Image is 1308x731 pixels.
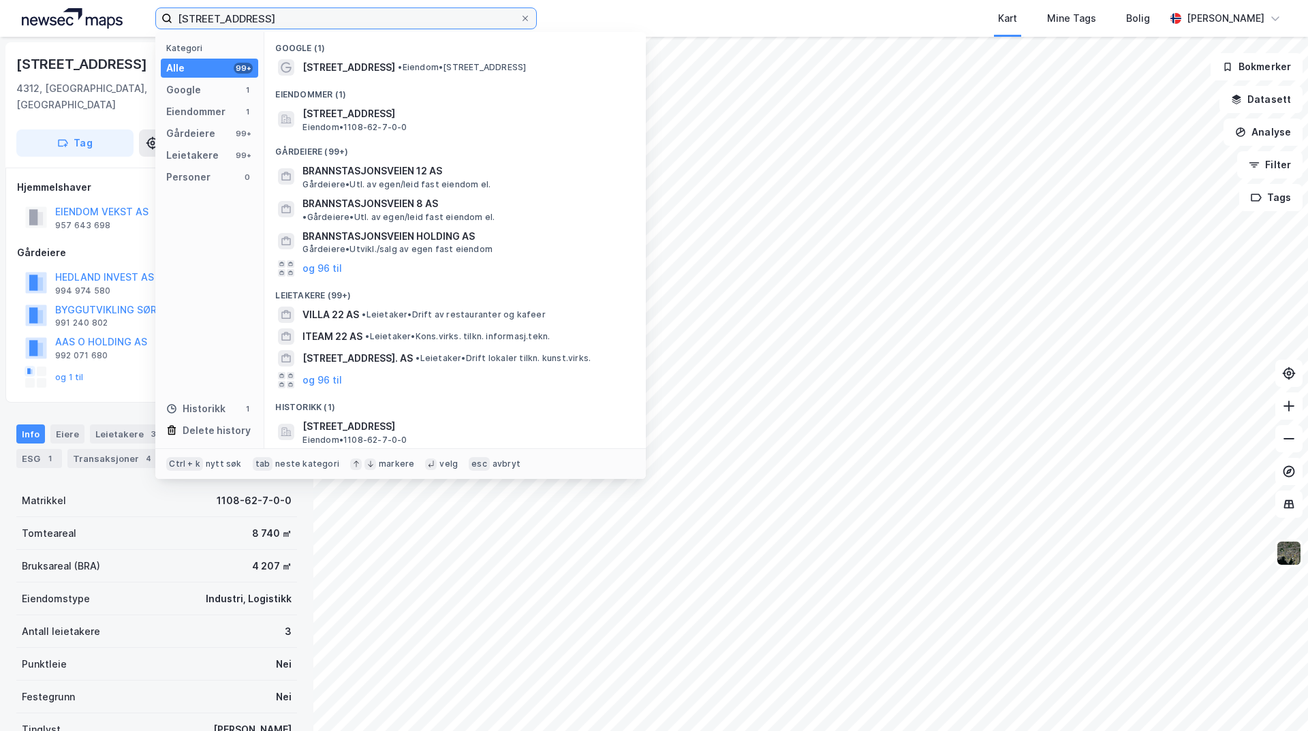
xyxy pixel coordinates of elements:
[1126,10,1150,27] div: Bolig
[166,125,215,142] div: Gårdeiere
[17,179,296,196] div: Hjemmelshaver
[302,328,362,345] span: ITEAM 22 AS
[242,106,253,117] div: 1
[55,350,108,361] div: 992 071 680
[166,43,258,53] div: Kategori
[234,63,253,74] div: 99+
[16,53,150,75] div: [STREET_ADDRESS]
[252,558,292,574] div: 4 207 ㎡
[275,458,339,469] div: neste kategori
[1240,666,1308,731] div: Kontrollprogram for chat
[22,8,123,29] img: logo.a4113a55bc3d86da70a041830d287a7e.svg
[22,558,100,574] div: Bruksareal (BRA)
[55,220,110,231] div: 957 643 698
[302,244,493,255] span: Gårdeiere • Utvikl./salg av egen fast eiendom
[146,427,160,441] div: 3
[493,458,520,469] div: avbryt
[416,353,420,363] span: •
[302,350,413,367] span: [STREET_ADDRESS]. AS
[22,493,66,509] div: Matrikkel
[302,228,629,245] span: BRANNSTASJONSVEIEN HOLDING AS
[242,172,253,183] div: 0
[16,424,45,444] div: Info
[285,623,292,640] div: 3
[302,418,629,435] span: [STREET_ADDRESS]
[22,525,76,542] div: Tomteareal
[302,59,395,76] span: [STREET_ADDRESS]
[166,457,203,471] div: Ctrl + k
[16,129,134,157] button: Tag
[1187,10,1264,27] div: [PERSON_NAME]
[16,80,232,113] div: 4312, [GEOGRAPHIC_DATA], [GEOGRAPHIC_DATA]
[22,623,100,640] div: Antall leietakere
[439,458,458,469] div: velg
[264,391,646,416] div: Historikk (1)
[217,493,292,509] div: 1108-62-7-0-0
[252,525,292,542] div: 8 740 ㎡
[1237,151,1303,178] button: Filter
[362,309,366,320] span: •
[264,136,646,160] div: Gårdeiere (99+)
[302,307,359,323] span: VILLA 22 AS
[365,331,369,341] span: •
[166,82,201,98] div: Google
[302,196,438,212] span: BRANNSTASJONSVEIEN 8 AS
[242,403,253,414] div: 1
[43,452,57,465] div: 1
[183,422,251,439] div: Delete history
[469,457,490,471] div: esc
[1047,10,1096,27] div: Mine Tags
[1239,184,1303,211] button: Tags
[166,169,211,185] div: Personer
[998,10,1017,27] div: Kart
[1219,86,1303,113] button: Datasett
[302,372,342,388] button: og 96 til
[166,401,225,417] div: Historikk
[302,260,342,277] button: og 96 til
[276,689,292,705] div: Nei
[416,353,591,364] span: Leietaker • Drift lokaler tilkn. kunst.virks.
[302,122,407,133] span: Eiendom • 1108-62-7-0-0
[1240,666,1308,731] iframe: Chat Widget
[172,8,520,29] input: Søk på adresse, matrikkel, gårdeiere, leietakere eller personer
[365,331,550,342] span: Leietaker • Kons.virks. tilkn. informasj.tekn.
[55,317,108,328] div: 991 240 802
[90,424,166,444] div: Leietakere
[302,163,629,179] span: BRANNSTASJONSVEIEN 12 AS
[302,435,407,446] span: Eiendom • 1108-62-7-0-0
[1224,119,1303,146] button: Analyse
[302,212,495,223] span: Gårdeiere • Utl. av egen/leid fast eiendom el.
[16,449,62,468] div: ESG
[142,452,155,465] div: 4
[302,106,629,122] span: [STREET_ADDRESS]
[206,458,242,469] div: nytt søk
[166,147,219,164] div: Leietakere
[206,591,292,607] div: Industri, Logistikk
[398,62,402,72] span: •
[234,150,253,161] div: 99+
[166,60,185,76] div: Alle
[55,285,110,296] div: 994 974 580
[264,78,646,103] div: Eiendommer (1)
[22,689,75,705] div: Festegrunn
[398,62,526,73] span: Eiendom • [STREET_ADDRESS]
[276,656,292,672] div: Nei
[1276,540,1302,566] img: 9k=
[302,179,490,190] span: Gårdeiere • Utl. av egen/leid fast eiendom el.
[17,245,296,261] div: Gårdeiere
[67,449,161,468] div: Transaksjoner
[264,32,646,57] div: Google (1)
[50,424,84,444] div: Eiere
[22,591,90,607] div: Eiendomstype
[166,104,225,120] div: Eiendommer
[302,212,307,222] span: •
[379,458,414,469] div: markere
[242,84,253,95] div: 1
[362,309,545,320] span: Leietaker • Drift av restauranter og kafeer
[234,128,253,139] div: 99+
[264,279,646,304] div: Leietakere (99+)
[253,457,273,471] div: tab
[1211,53,1303,80] button: Bokmerker
[22,656,67,672] div: Punktleie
